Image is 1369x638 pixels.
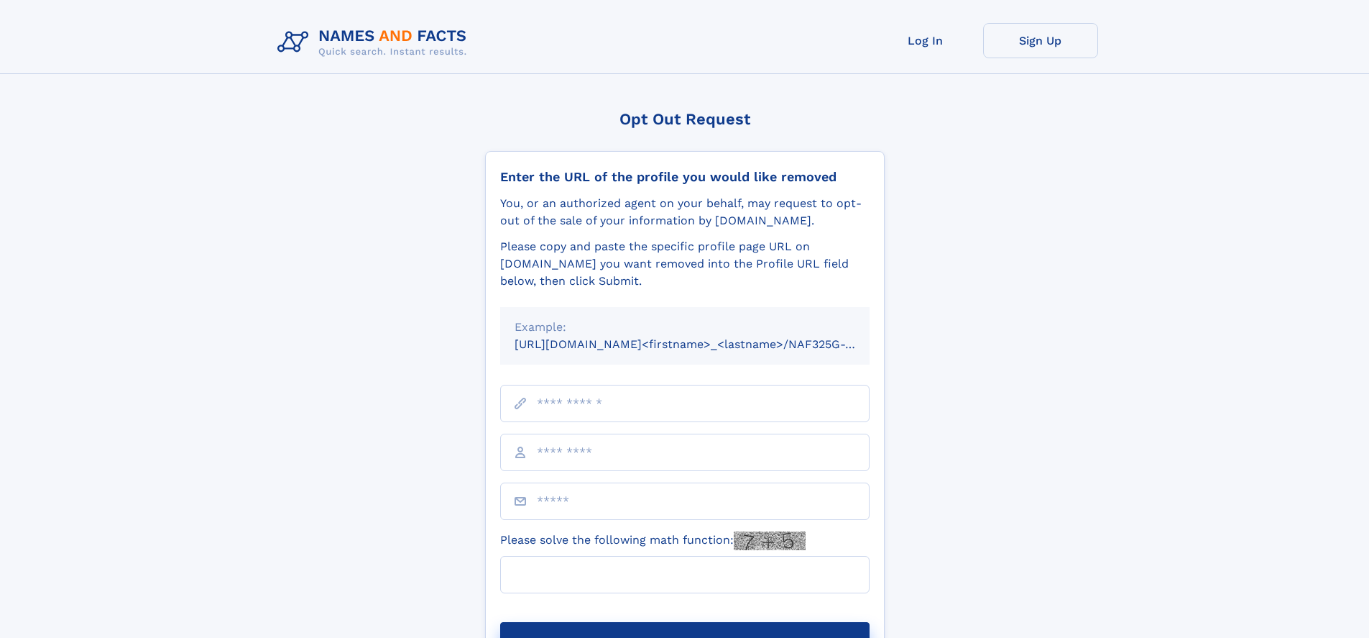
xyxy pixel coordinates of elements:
[272,23,479,62] img: Logo Names and Facts
[500,195,870,229] div: You, or an authorized agent on your behalf, may request to opt-out of the sale of your informatio...
[500,169,870,185] div: Enter the URL of the profile you would like removed
[868,23,983,58] a: Log In
[983,23,1098,58] a: Sign Up
[500,532,806,550] label: Please solve the following math function:
[485,110,885,128] div: Opt Out Request
[515,337,897,351] small: [URL][DOMAIN_NAME]<firstname>_<lastname>/NAF325G-xxxxxxxx
[515,319,855,336] div: Example:
[500,238,870,290] div: Please copy and paste the specific profile page URL on [DOMAIN_NAME] you want removed into the Pr...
